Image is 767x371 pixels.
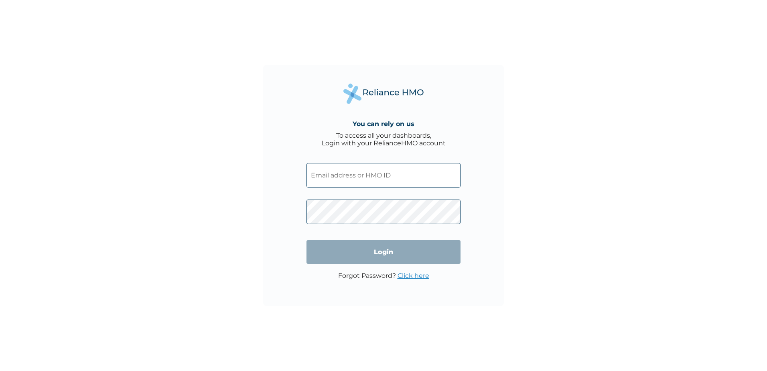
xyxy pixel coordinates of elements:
a: Click here [398,272,429,279]
img: Reliance Health's Logo [343,84,424,104]
h4: You can rely on us [353,120,414,128]
p: Forgot Password? [338,272,429,279]
input: Login [306,240,461,264]
div: To access all your dashboards, Login with your RelianceHMO account [322,132,446,147]
input: Email address or HMO ID [306,163,461,188]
